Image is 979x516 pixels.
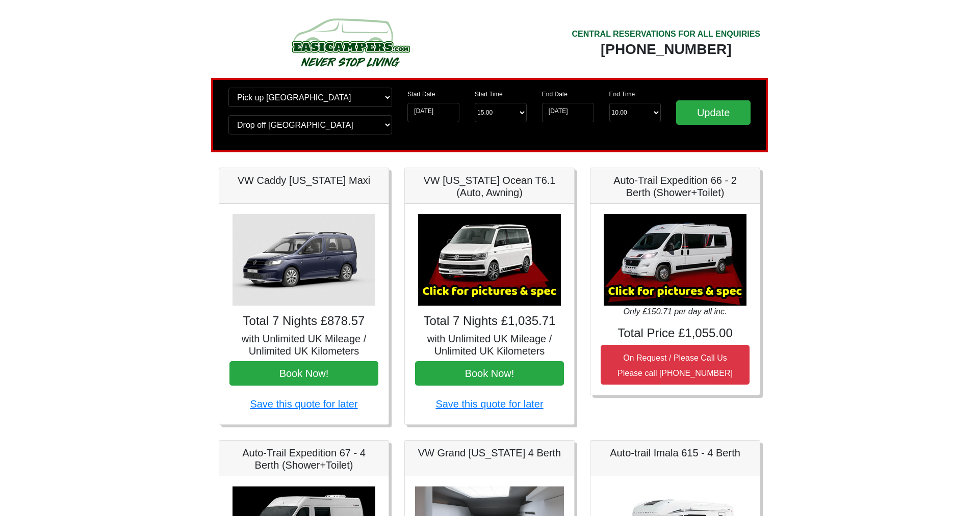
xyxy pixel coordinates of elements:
h5: with Unlimited UK Mileage / Unlimited UK Kilometers [229,333,378,357]
h4: Total Price £1,055.00 [601,326,750,341]
label: Start Time [475,90,503,99]
input: Return Date [542,103,594,122]
h4: Total 7 Nights £1,035.71 [415,314,564,329]
img: campers-checkout-logo.png [253,14,447,70]
label: End Time [609,90,635,99]
button: On Request / Please Call UsPlease call [PHONE_NUMBER] [601,345,750,385]
label: Start Date [407,90,435,99]
small: On Request / Please Call Us Please call [PHONE_NUMBER] [617,354,733,377]
h5: VW [US_STATE] Ocean T6.1 (Auto, Awning) [415,174,564,199]
button: Book Now! [229,361,378,386]
h5: Auto-Trail Expedition 66 - 2 Berth (Shower+Toilet) [601,174,750,199]
img: VW California Ocean T6.1 (Auto, Awning) [418,214,561,306]
h5: with Unlimited UK Mileage / Unlimited UK Kilometers [415,333,564,357]
a: Save this quote for later [250,398,357,410]
input: Start Date [407,103,459,122]
h5: Auto-trail Imala 615 - 4 Berth [601,447,750,459]
img: Auto-Trail Expedition 66 - 2 Berth (Shower+Toilet) [604,214,746,306]
input: Update [676,100,751,125]
div: CENTRAL RESERVATIONS FOR ALL ENQUIRIES [572,28,760,40]
h4: Total 7 Nights £878.57 [229,314,378,329]
h5: VW Grand [US_STATE] 4 Berth [415,447,564,459]
div: [PHONE_NUMBER] [572,40,760,59]
h5: Auto-Trail Expedition 67 - 4 Berth (Shower+Toilet) [229,447,378,471]
a: Save this quote for later [435,398,543,410]
i: Only £150.71 per day all inc. [624,307,727,316]
button: Book Now! [415,361,564,386]
label: End Date [542,90,568,99]
img: VW Caddy California Maxi [233,214,375,306]
h5: VW Caddy [US_STATE] Maxi [229,174,378,186]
